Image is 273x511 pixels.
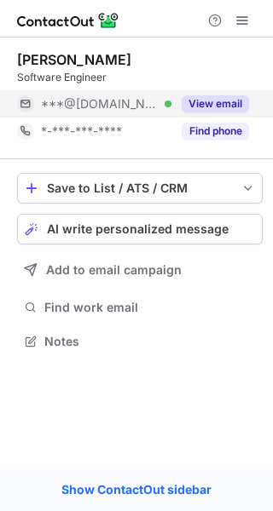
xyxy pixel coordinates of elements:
[44,477,229,502] a: Show ContactOut sidebar
[44,300,256,315] span: Find work email
[17,330,263,353] button: Notes
[17,214,263,244] button: AI write personalized message
[182,123,249,140] button: Reveal Button
[46,263,182,277] span: Add to email campaign
[17,255,263,285] button: Add to email campaign
[182,95,249,112] button: Reveal Button
[17,173,263,204] button: save-profile-one-click
[47,222,229,236] span: AI write personalized message
[17,51,131,68] div: [PERSON_NAME]
[44,334,256,349] span: Notes
[17,10,119,31] img: ContactOut v5.3.10
[17,70,263,85] div: Software Engineer
[41,96,159,112] span: ***@[DOMAIN_NAME]
[17,296,263,319] button: Find work email
[47,181,233,195] div: Save to List / ATS / CRM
